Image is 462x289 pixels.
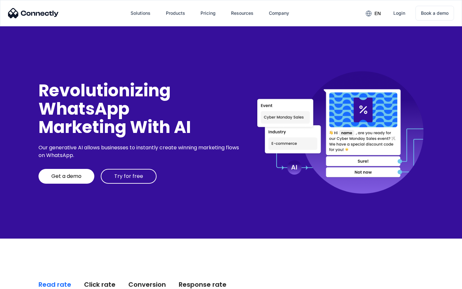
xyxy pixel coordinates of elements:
a: Book a demo [415,6,454,21]
div: Pricing [201,9,216,18]
div: Login [393,9,405,18]
div: Try for free [114,173,143,180]
div: Response rate [179,280,227,289]
a: Try for free [101,169,157,184]
div: Revolutionizing WhatsApp Marketing With AI [38,81,241,136]
a: Login [388,5,410,21]
div: Solutions [131,9,150,18]
div: Our generative AI allows businesses to instantly create winning marketing flows on WhatsApp. [38,144,241,159]
div: Conversion [128,280,166,289]
div: Resources [231,9,253,18]
div: Company [269,9,289,18]
div: Read rate [38,280,71,289]
div: Get a demo [51,173,81,180]
div: Click rate [84,280,116,289]
a: Get a demo [38,169,94,184]
div: en [374,9,381,18]
div: Products [166,9,185,18]
a: Pricing [195,5,221,21]
img: Connectly Logo [8,8,59,18]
